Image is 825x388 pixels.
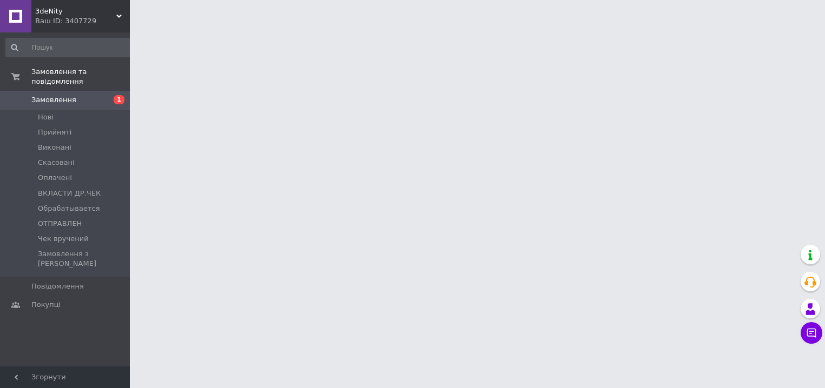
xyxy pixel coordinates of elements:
[5,38,135,57] input: Пошук
[38,112,54,122] span: Нові
[31,67,130,86] span: Замовлення та повідомлення
[35,6,116,16] span: 3deNity
[38,204,100,213] span: Обрабатывается
[31,300,61,310] span: Покупці
[38,143,71,152] span: Виконані
[38,189,101,198] span: ВКЛАСТИ ДР.ЧЕК
[31,95,76,105] span: Замовлення
[38,128,71,137] span: Прийняті
[38,173,72,183] span: Оплачені
[38,249,134,269] span: Замовлення з [PERSON_NAME]
[38,234,89,244] span: Чек вручений
[31,282,84,291] span: Повідомлення
[38,158,75,168] span: Скасовані
[35,16,130,26] div: Ваш ID: 3407729
[38,219,82,229] span: ОТПРАВЛЕН
[801,322,822,344] button: Чат з покупцем
[114,95,124,104] span: 1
